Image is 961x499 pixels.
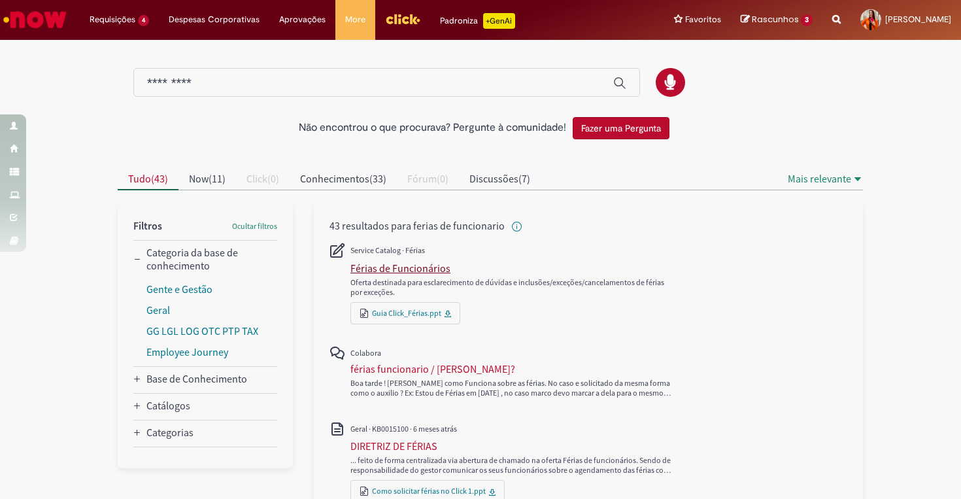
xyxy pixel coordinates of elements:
span: More [345,13,365,26]
span: Requisições [90,13,135,26]
a: Rascunhos [741,14,813,26]
span: Favoritos [685,13,721,26]
img: click_logo_yellow_360x200.png [385,9,420,29]
span: 4 [138,15,149,26]
button: Fazer uma Pergunta [573,117,669,139]
span: Rascunhos [752,13,799,26]
div: Padroniza [440,13,515,29]
p: +GenAi [483,13,515,29]
img: ServiceNow [1,7,69,33]
span: 3 [801,14,813,26]
span: Despesas Corporativas [169,13,260,26]
span: [PERSON_NAME] [885,14,951,25]
span: Aprovações [279,13,326,26]
h2: Não encontrou o que procurava? Pergunte à comunidade! [299,122,566,134]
